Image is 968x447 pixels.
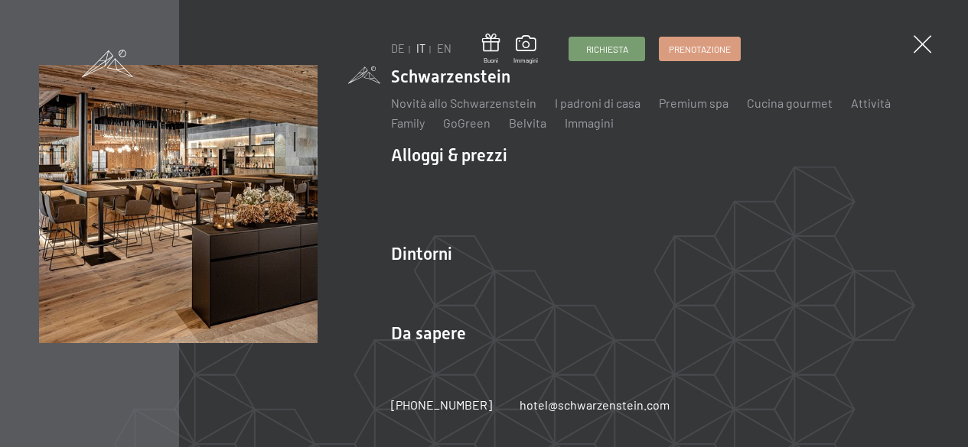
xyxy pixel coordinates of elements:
[747,96,833,110] a: Cucina gourmet
[513,35,538,64] a: Immagini
[659,96,728,110] a: Premium spa
[482,34,500,65] a: Buoni
[391,96,536,110] a: Novità allo Schwarzenstein
[391,397,492,413] a: [PHONE_NUMBER]
[437,42,451,55] a: EN
[391,115,425,130] a: Family
[391,42,405,55] a: DE
[482,57,500,65] span: Buoni
[391,397,492,412] span: [PHONE_NUMBER]
[586,43,628,56] span: Richiesta
[443,115,491,130] a: GoGreen
[851,96,891,110] a: Attività
[509,115,546,130] a: Belvita
[513,57,538,65] span: Immagini
[555,96,640,110] a: I padroni di casa
[669,43,731,56] span: Prenotazione
[416,42,425,55] a: IT
[569,37,644,60] a: Richiesta
[660,37,740,60] a: Prenotazione
[520,397,670,413] a: hotel@schwarzenstein.com
[565,115,614,130] a: Immagini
